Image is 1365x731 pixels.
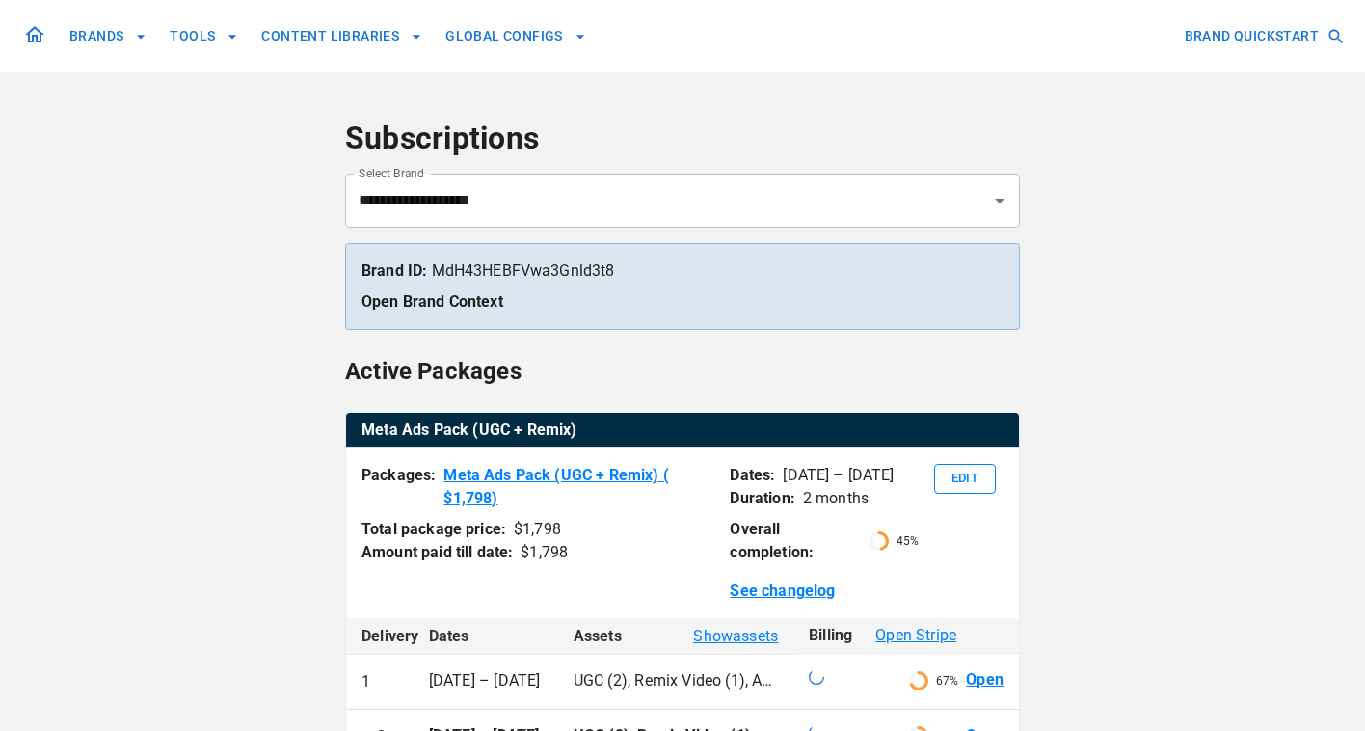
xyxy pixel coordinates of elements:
div: $ 1,798 [521,541,568,564]
a: Open Brand Context [361,292,503,311]
p: Duration: [730,487,794,510]
table: active packages table [346,413,1019,448]
p: MdH43HEBFVwa3Gnld3t8 [361,259,1004,283]
p: UGC (2), Remix Video (1), Ad campaign optimisation (2), Image Ad (1) [574,670,778,692]
p: Amount paid till date: [361,541,513,564]
button: TOOLS [162,18,246,54]
h6: Active Packages [345,353,522,390]
a: Meta Ads Pack (UGC + Remix) ( $1,798) [443,464,714,510]
th: Delivery [346,618,414,654]
th: Dates [414,618,558,654]
button: Open [986,187,1013,214]
div: $ 1,798 [514,518,561,541]
label: Select Brand [359,165,424,181]
span: Open Stripe [875,624,956,647]
p: 2 months [803,487,869,510]
td: [DATE] – [DATE] [414,654,558,709]
h4: Subscriptions [345,120,1020,158]
button: CONTENT LIBRARIES [254,18,430,54]
th: Billing [793,618,1019,654]
p: Overall completion: [730,518,861,564]
p: Dates: [730,464,775,487]
a: Open [966,669,1004,691]
a: See changelog [730,580,835,603]
button: GLOBAL CONFIGS [438,18,594,54]
span: Show assets [693,625,778,648]
p: Packages: [361,464,436,510]
p: 1 [361,670,370,693]
p: 45 % [897,532,919,550]
button: Edit [934,464,996,494]
button: BRANDS [62,18,154,54]
button: BRAND QUICKSTART [1177,18,1350,54]
p: [DATE] – [DATE] [783,464,894,487]
p: Total package price: [361,518,506,541]
div: Assets [574,625,778,648]
p: 67 % [936,672,958,690]
th: Meta Ads Pack (UGC + Remix) [346,413,1019,448]
strong: Brand ID: [361,261,427,280]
